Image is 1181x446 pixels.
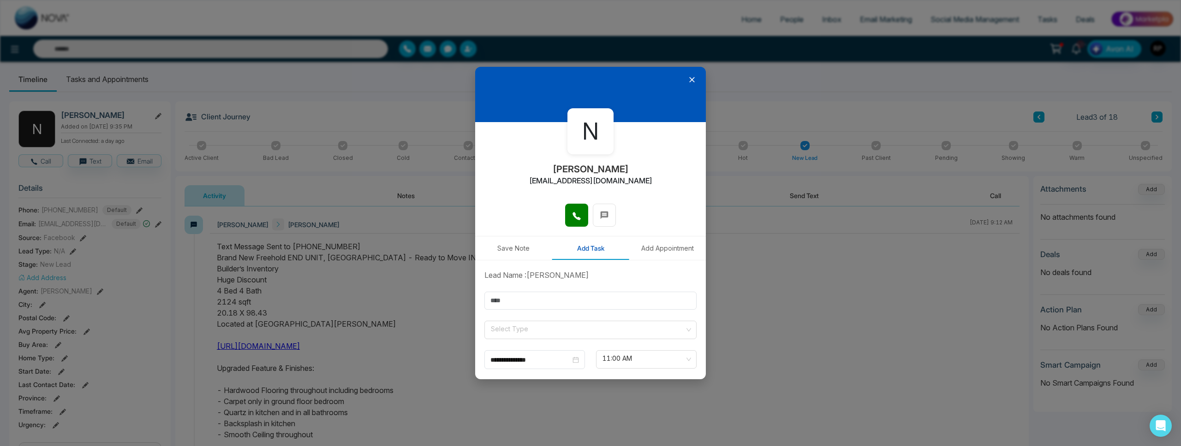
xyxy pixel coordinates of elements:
span: N [582,114,599,149]
h2: [PERSON_NAME] [553,164,629,175]
div: Lead Name : [PERSON_NAME] [479,270,702,281]
h2: [EMAIL_ADDRESS][DOMAIN_NAME] [529,176,652,185]
button: Add Appointment [629,236,706,260]
button: Save Note [475,236,552,260]
span: 11:00 AM [602,352,690,367]
button: Add Task [552,236,629,260]
div: Open Intercom Messenger [1150,415,1172,437]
